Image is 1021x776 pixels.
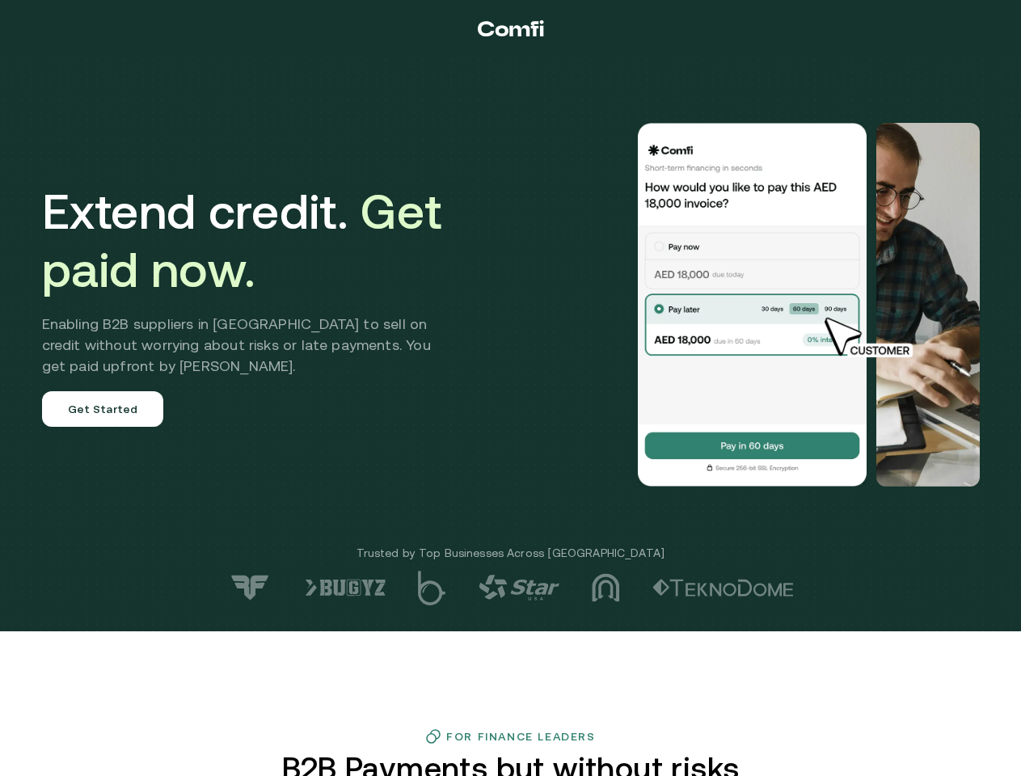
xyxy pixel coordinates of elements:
img: Would you like to pay this AED 18,000.00 invoice? [635,123,870,487]
img: logo-7 [228,574,272,601]
img: logo-5 [418,571,446,605]
h3: For Finance Leaders [446,730,595,743]
h2: Enabling B2B suppliers in [GEOGRAPHIC_DATA] to sell on credit without worrying about risks or lat... [42,314,455,377]
img: cursor [812,315,930,361]
img: logo-6 [305,579,386,597]
img: logo-3 [592,573,620,602]
img: finance [425,728,441,744]
a: Return to the top of the Comfi home page [478,4,544,53]
h1: Extend credit. [42,183,455,299]
a: Get Started [42,391,164,427]
img: logo-2 [652,579,794,597]
img: logo-4 [479,575,559,601]
img: Would you like to pay this AED 18,000.00 invoice? [876,123,980,487]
